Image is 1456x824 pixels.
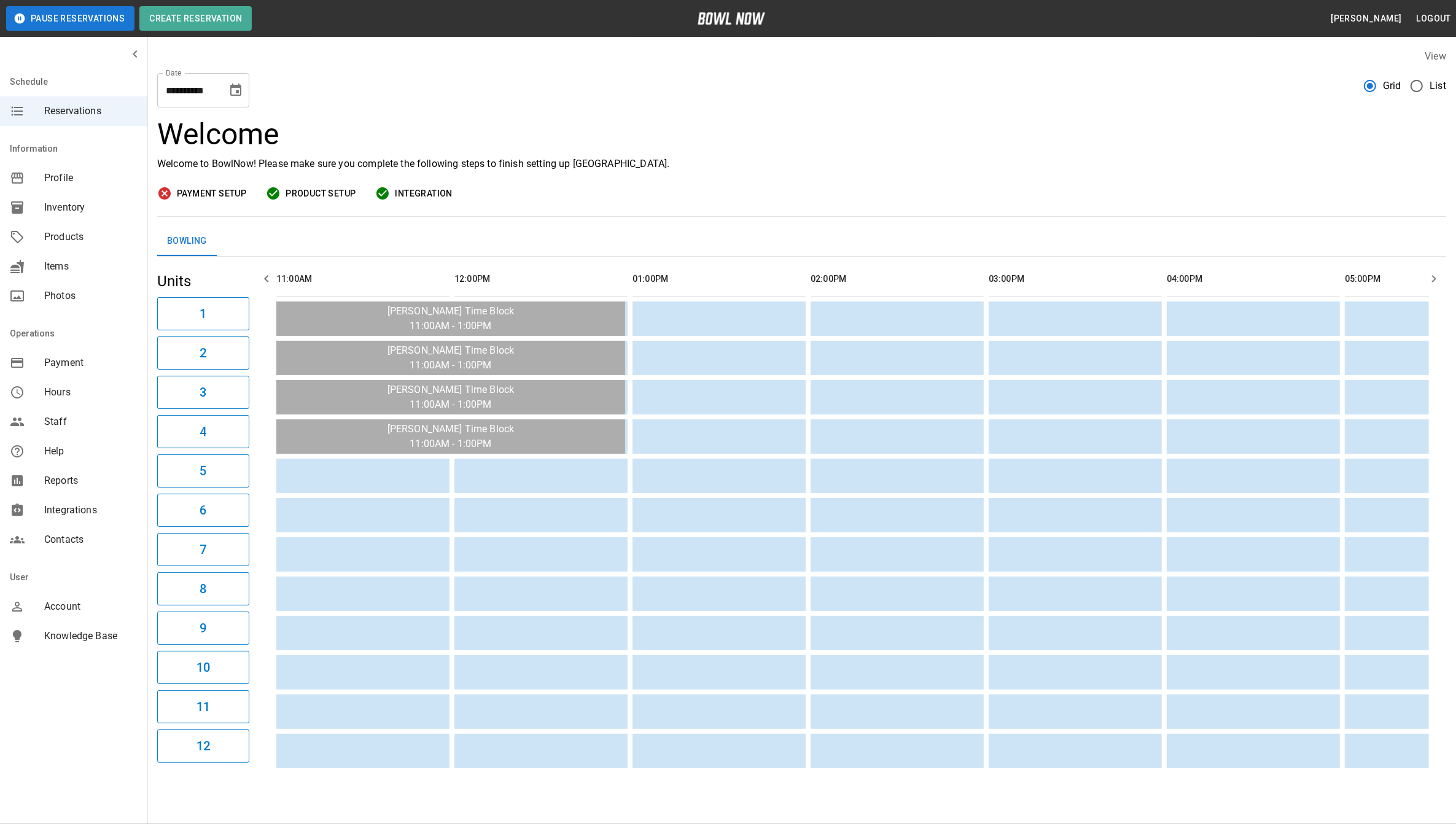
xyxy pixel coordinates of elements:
th: 02:00PM [811,262,984,297]
span: Help [44,444,138,459]
span: Contacts [44,532,138,547]
h6: 4 [200,422,206,441]
button: 10 [157,651,249,684]
th: 03:00PM [989,262,1162,297]
h6: 9 [200,618,206,638]
span: Payment [44,356,138,370]
span: List [1430,79,1446,93]
span: Inventory [44,200,138,215]
th: 01:00PM [633,262,806,297]
span: Product Setup [286,186,356,201]
h6: 2 [200,343,206,363]
button: 9 [157,612,249,645]
button: 6 [157,494,249,527]
button: Logout [1412,7,1456,30]
h6: 11 [197,697,210,717]
button: Choose date, selected date is Sep 26, 2025 [224,78,248,103]
th: 11:00AM [276,262,450,297]
label: View [1425,50,1446,62]
span: Photos [44,289,138,303]
button: 3 [157,376,249,409]
button: 7 [157,533,249,566]
span: Integrations [44,503,138,518]
span: Account [44,599,138,614]
span: Grid [1383,79,1401,93]
h6: 7 [200,540,206,559]
th: 12:00PM [454,262,628,297]
h6: 6 [200,500,206,520]
button: 4 [157,415,249,448]
img: logo [698,12,765,25]
span: Knowledge Base [44,629,138,643]
span: Profile [44,171,138,185]
h6: 10 [197,658,210,677]
span: Items [44,259,138,274]
span: Reports [44,473,138,488]
h6: 8 [200,579,206,599]
h5: Units [157,271,249,291]
p: Welcome to BowlNow! Please make sure you complete the following steps to finish setting up [GEOGR... [157,157,1446,171]
button: 2 [157,336,249,370]
button: Create Reservation [139,6,252,31]
button: [PERSON_NAME] [1326,7,1406,30]
span: Products [44,230,138,244]
h6: 1 [200,304,206,324]
button: 11 [157,690,249,723]
button: 8 [157,572,249,605]
button: 1 [157,297,249,330]
button: Bowling [157,227,217,256]
button: Pause Reservations [6,6,134,31]
h3: Welcome [157,117,1446,152]
h6: 12 [197,736,210,756]
span: Integration [395,186,452,201]
h6: 5 [200,461,206,481]
h6: 3 [200,383,206,402]
span: Payment Setup [177,186,246,201]
span: Hours [44,385,138,400]
button: 5 [157,454,249,488]
button: 12 [157,729,249,763]
span: Staff [44,414,138,429]
div: inventory tabs [157,227,1446,256]
span: Reservations [44,104,138,119]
